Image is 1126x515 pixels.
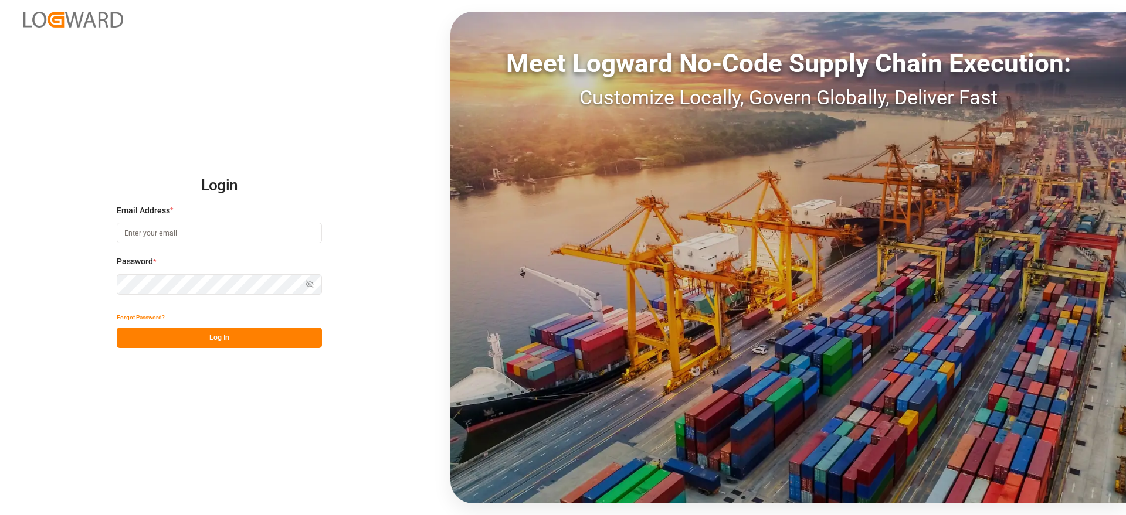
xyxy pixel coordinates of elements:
button: Log In [117,328,322,348]
button: Forgot Password? [117,307,165,328]
h2: Login [117,167,322,204]
div: Customize Locally, Govern Globally, Deliver Fast [450,83,1126,112]
div: Meet Logward No-Code Supply Chain Execution: [450,44,1126,83]
span: Password [117,255,153,268]
img: Logward_new_orange.png [23,12,123,28]
input: Enter your email [117,223,322,243]
span: Email Address [117,204,170,217]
